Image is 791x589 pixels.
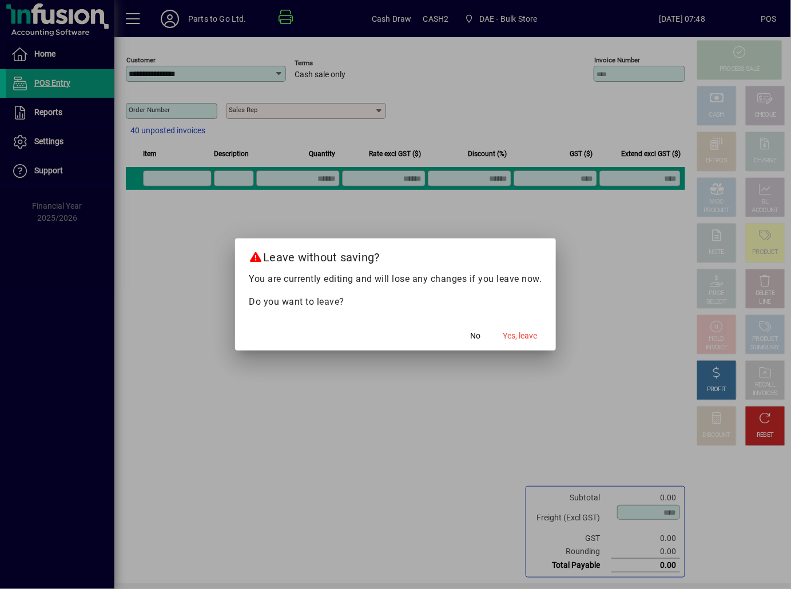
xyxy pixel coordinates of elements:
span: Yes, leave [503,330,538,342]
h2: Leave without saving? [235,238,556,272]
p: You are currently editing and will lose any changes if you leave now. [249,272,542,286]
button: Yes, leave [499,325,542,346]
button: No [458,325,494,346]
p: Do you want to leave? [249,295,542,309]
span: No [471,330,481,342]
